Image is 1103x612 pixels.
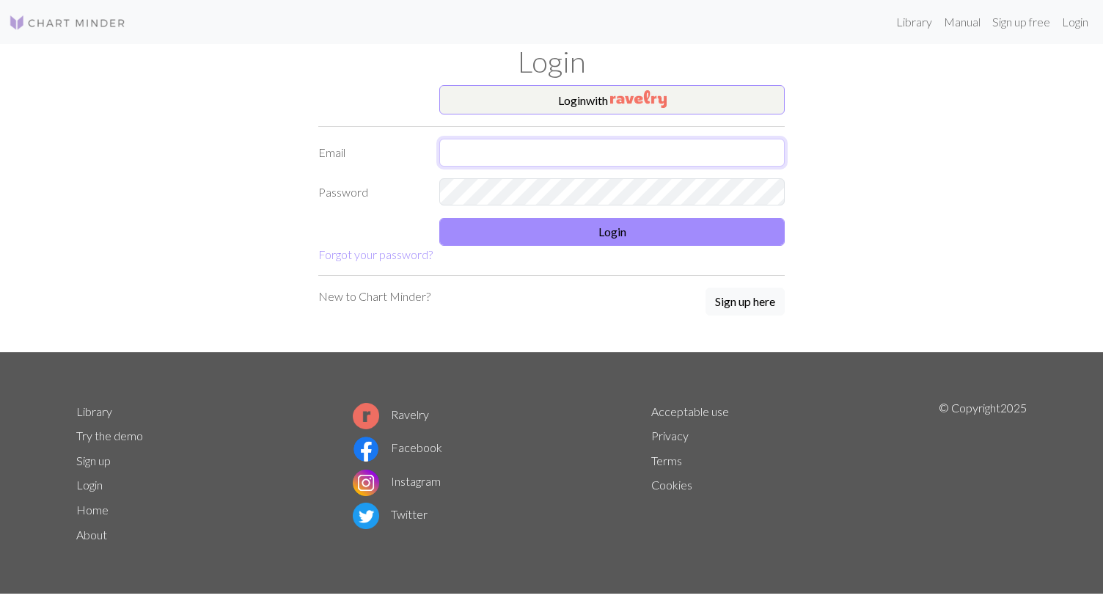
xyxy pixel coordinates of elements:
[318,247,433,261] a: Forgot your password?
[939,399,1027,547] p: © Copyright 2025
[318,288,430,305] p: New to Chart Minder?
[309,139,430,167] label: Email
[890,7,938,37] a: Library
[309,178,430,206] label: Password
[353,507,428,521] a: Twitter
[76,453,111,467] a: Sign up
[353,470,379,496] img: Instagram logo
[353,407,429,421] a: Ravelry
[353,474,441,488] a: Instagram
[610,90,667,108] img: Ravelry
[1056,7,1094,37] a: Login
[76,528,107,542] a: About
[986,7,1056,37] a: Sign up free
[76,429,143,442] a: Try the demo
[353,403,379,429] img: Ravelry logo
[76,478,103,492] a: Login
[67,44,1036,79] h1: Login
[76,503,109,517] a: Home
[706,288,785,316] button: Sign up here
[706,288,785,317] a: Sign up here
[938,7,986,37] a: Manual
[353,503,379,529] img: Twitter logo
[651,478,692,492] a: Cookies
[353,436,379,462] img: Facebook logo
[651,429,689,442] a: Privacy
[353,440,442,454] a: Facebook
[651,404,729,418] a: Acceptable use
[9,14,126,32] img: Logo
[439,85,785,114] button: Loginwith
[76,404,112,418] a: Library
[439,218,785,246] button: Login
[651,453,682,467] a: Terms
